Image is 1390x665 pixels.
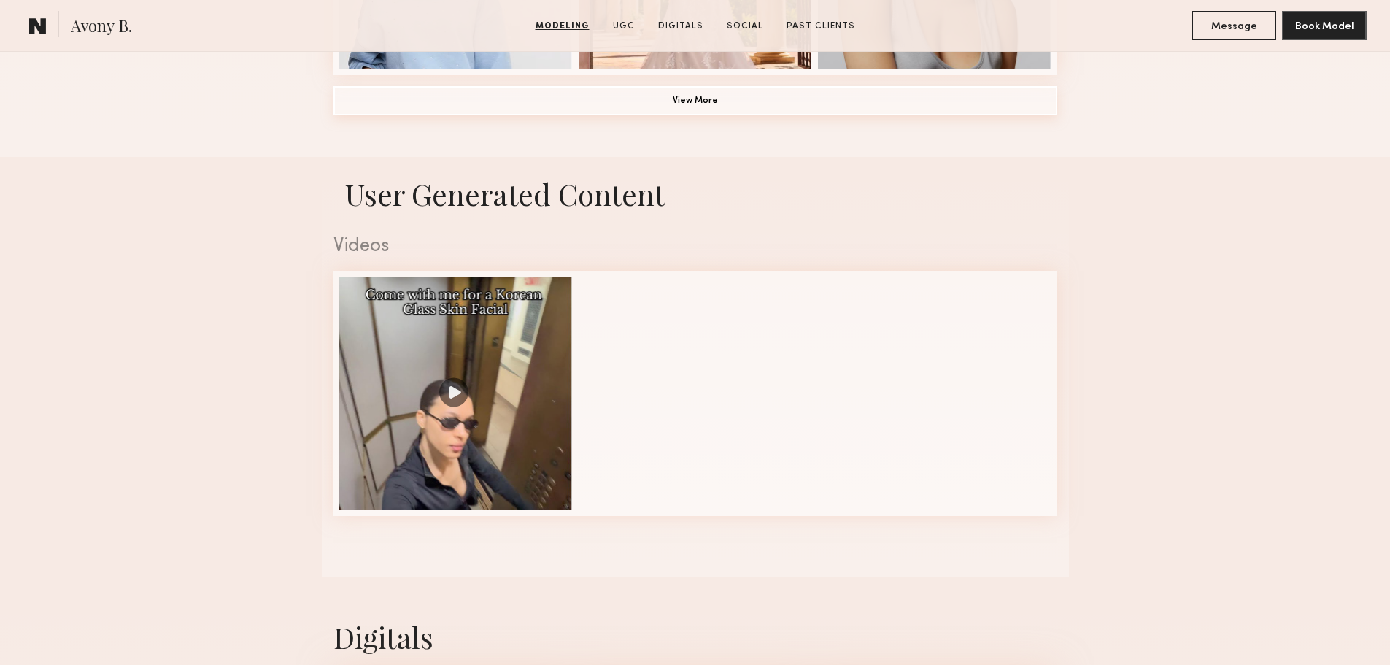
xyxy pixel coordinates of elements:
[71,15,132,40] span: Avony B.
[333,86,1057,115] button: View More
[781,20,861,33] a: Past Clients
[333,618,1057,656] div: Digitals
[1282,19,1367,31] a: Book Model
[1282,11,1367,40] button: Book Model
[530,20,595,33] a: Modeling
[721,20,769,33] a: Social
[322,174,1069,213] h1: User Generated Content
[333,237,1057,256] div: Videos
[652,20,709,33] a: Digitals
[607,20,641,33] a: UGC
[1192,11,1276,40] button: Message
